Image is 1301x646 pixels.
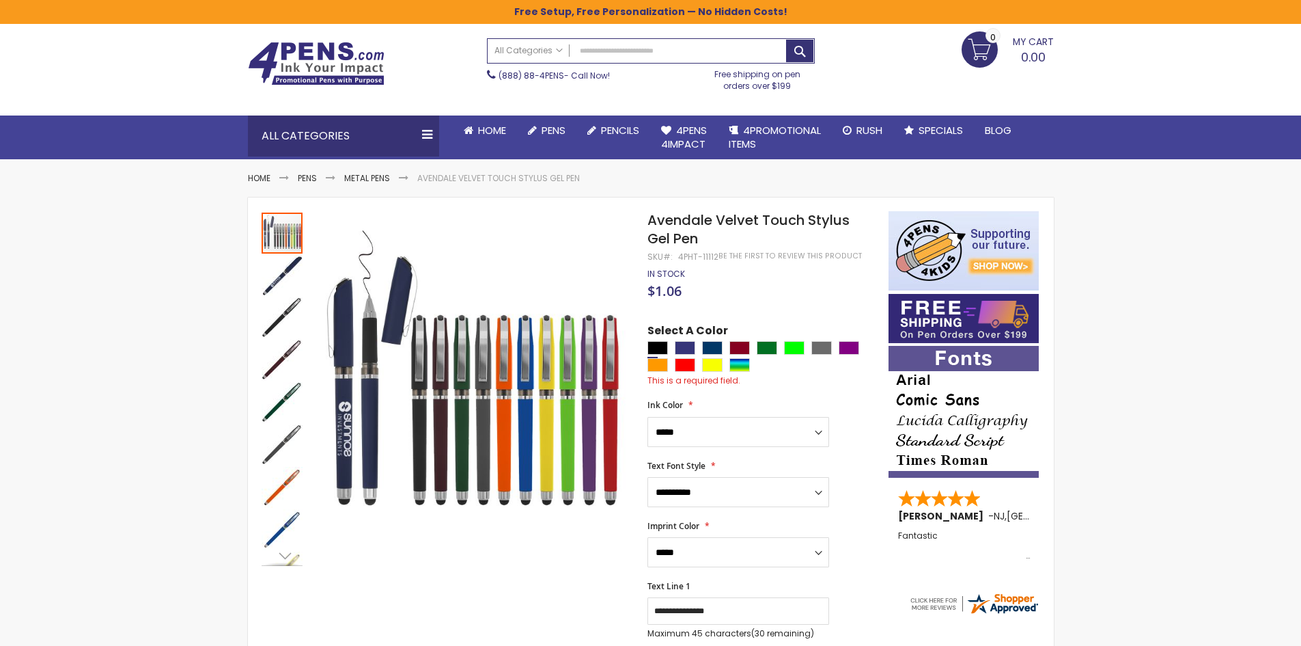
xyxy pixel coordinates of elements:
[453,116,517,146] a: Home
[499,70,610,81] span: - Call Now!
[729,123,821,151] span: 4PROMOTIONAL ITEMS
[478,123,506,137] span: Home
[718,116,832,160] a: 4PROMOTIONALITEMS
[262,254,304,296] div: Avendale Velvet Touch Stylus Gel Pen
[647,460,705,472] span: Text Font Style
[974,116,1022,146] a: Blog
[262,423,304,466] div: Avendale Velvet Touch Stylus Gel Pen
[262,466,304,508] div: Avendale Velvet Touch Stylus Gel Pen
[262,509,303,550] img: Avendale Velvet Touch Stylus Gel Pen
[908,591,1039,616] img: 4pens.com widget logo
[647,580,690,592] span: Text Line 1
[499,70,564,81] a: (888) 88-4PENS
[576,116,650,146] a: Pencils
[344,172,390,184] a: Metal Pens
[601,123,639,137] span: Pencils
[647,323,728,342] span: Select A Color
[1007,509,1107,523] span: [GEOGRAPHIC_DATA]
[990,31,996,44] span: 0
[784,341,805,355] div: Lime Green
[262,211,304,254] div: Avendale Velvet Touch Stylus Gel Pen
[262,425,303,466] img: Avendale Velvet Touch Stylus Gel Pen
[729,341,750,355] div: Burgundy
[994,509,1005,523] span: NJ
[661,123,707,151] span: 4Pens 4impact
[898,509,988,523] span: [PERSON_NAME]
[832,116,893,146] a: Rush
[298,172,317,184] a: Pens
[517,116,576,146] a: Pens
[650,116,718,160] a: 4Pens4impact
[889,346,1039,478] img: font-personalization-examples
[262,546,303,566] div: Next
[542,123,565,137] span: Pens
[962,31,1054,66] a: 0.00 0
[262,381,304,423] div: Avendale Velvet Touch Stylus Gel Pen
[262,382,303,423] img: Avendale Velvet Touch Stylus Gel Pen
[985,123,1011,137] span: Blog
[262,255,303,296] img: Avendale Velvet Touch Stylus Gel Pen
[494,45,563,56] span: All Categories
[718,251,862,261] a: Be the first to review this product
[262,508,304,550] div: Avendale Velvet Touch Stylus Gel Pen
[647,341,668,355] div: Black
[647,269,685,280] div: Availability
[262,338,304,381] div: Avendale Velvet Touch Stylus Gel Pen
[675,341,695,355] div: Royal Blue
[988,509,1107,523] span: - ,
[262,467,303,508] img: Avendale Velvet Touch Stylus Gel Pen
[898,531,1031,561] div: Fantastic
[318,231,630,543] img: Avendale Velvet Touch Stylus Gel Pen
[1021,49,1046,66] span: 0.00
[647,399,683,411] span: Ink Color
[248,42,384,85] img: 4Pens Custom Pens and Promotional Products
[488,39,570,62] a: All Categories
[811,341,832,355] div: Grey
[908,607,1039,619] a: 4pens.com certificate URL
[856,123,882,137] span: Rush
[647,251,673,263] strong: SKU
[893,116,974,146] a: Specials
[675,358,695,372] div: Red
[248,172,270,184] a: Home
[647,211,850,248] span: Avendale Velvet Touch Stylus Gel Pen
[889,211,1039,291] img: 4pens 4 kids
[262,340,303,381] img: Avendale Velvet Touch Stylus Gel Pen
[647,268,685,280] span: In stock
[702,341,723,355] div: Navy Blue
[751,628,814,639] span: (30 remaining)
[729,358,750,372] div: Assorted
[647,282,682,300] span: $1.06
[702,358,723,372] div: Yellow
[647,628,829,639] p: Maximum 45 characters
[647,358,668,372] div: Orange
[700,64,815,91] div: Free shipping on pen orders over $199
[262,297,303,338] img: Avendale Velvet Touch Stylus Gel Pen
[647,375,874,386] div: This is a required field.
[678,252,718,263] div: 4PHT-11112
[248,116,439,157] div: All Categories
[647,520,699,532] span: Imprint Color
[889,294,1039,343] img: Free shipping on orders over $199
[839,341,859,355] div: Purple
[1188,609,1301,646] iframe: Google Customer Reviews
[919,123,963,137] span: Specials
[262,296,304,338] div: Avendale Velvet Touch Stylus Gel Pen
[417,173,580,184] li: Avendale Velvet Touch Stylus Gel Pen
[757,341,777,355] div: Green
